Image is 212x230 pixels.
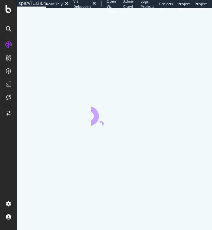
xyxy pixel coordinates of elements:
[178,1,190,11] span: Project Page
[195,1,208,11] span: Project Settings
[159,1,173,11] span: Projects List
[46,1,64,7] div: ReadOnly:
[91,102,138,126] div: animation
